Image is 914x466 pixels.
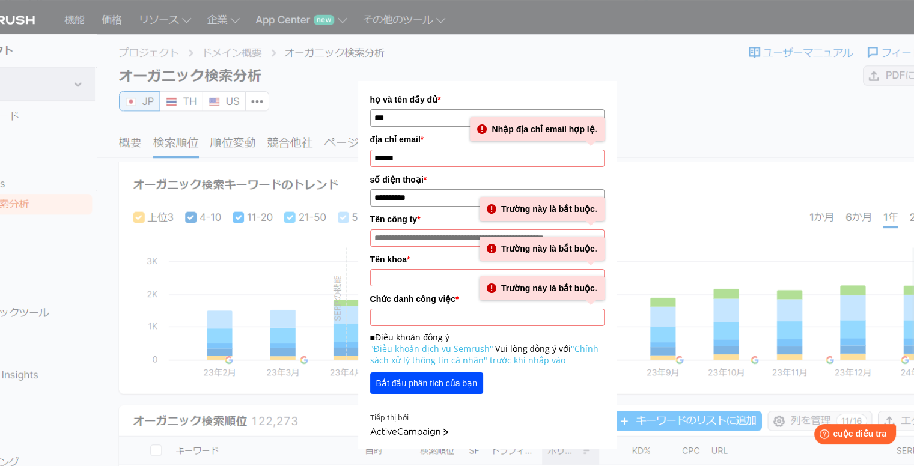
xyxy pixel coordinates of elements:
[495,343,571,354] font: Vui lòng đồng ý với
[370,214,418,224] font: Tên công ty
[492,124,597,134] font: Nhập địa chỉ email hợp lệ.
[370,372,483,394] button: Bắt đầu phân tích của bạn
[370,135,421,144] font: địa chỉ email
[370,343,599,366] a: "Chính sách xử lý thông tin cá nhân" trước khi nhấp vào
[376,378,477,388] font: Bắt đầu phân tích của bạn
[501,204,597,214] font: Trường này là bắt buộc.
[370,343,493,354] a: "Điều khoản dịch vụ Semrush"
[370,413,409,423] font: Tiếp thị bởi
[807,419,901,453] iframe: Trợ giúp trình khởi chạy tiện ích
[370,294,455,304] font: Chức danh công việc
[501,244,597,253] font: Trường này là bắt buộc.
[370,331,449,343] font: ■Điều khoản đồng ý
[370,255,407,264] font: Tên khoa
[370,95,438,104] font: họ và tên đầy đủ
[501,283,597,293] font: Trường này là bắt buộc.
[370,175,424,184] font: số điện thoại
